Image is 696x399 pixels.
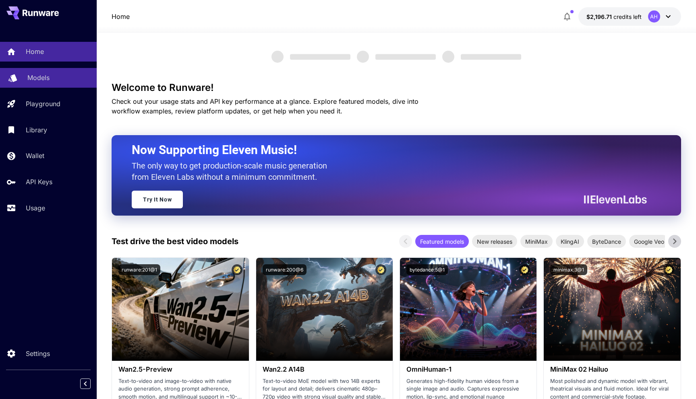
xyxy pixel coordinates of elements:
[132,142,641,158] h2: Now Supporting Eleven Music!
[112,12,130,21] nav: breadcrumb
[550,264,587,275] button: minimax:3@1
[613,13,642,20] span: credits left
[406,366,530,373] h3: OmniHuman‑1
[520,237,553,246] span: MiniMax
[406,264,448,275] button: bytedance:5@1
[80,378,91,389] button: Collapse sidebar
[26,125,47,135] p: Library
[556,237,584,246] span: KlingAI
[27,73,50,82] p: Models
[26,99,60,109] p: Playground
[578,7,681,26] button: $2,196.71336AH
[520,235,553,248] div: MiniMax
[86,376,97,391] div: Collapse sidebar
[550,366,674,373] h3: MiniMax 02 Hailuo
[26,349,50,358] p: Settings
[586,12,642,21] div: $2,196.71336
[556,235,584,248] div: KlingAI
[232,264,242,275] button: Certified Model – Vetted for best performance and includes a commercial license.
[648,10,660,23] div: AH
[472,237,517,246] span: New releases
[26,203,45,213] p: Usage
[519,264,530,275] button: Certified Model – Vetted for best performance and includes a commercial license.
[587,235,626,248] div: ByteDance
[112,258,249,361] img: alt
[118,366,242,373] h3: Wan2.5-Preview
[586,13,613,20] span: $2,196.71
[375,264,386,275] button: Certified Model – Vetted for best performance and includes a commercial license.
[26,47,44,56] p: Home
[663,264,674,275] button: Certified Model – Vetted for best performance and includes a commercial license.
[629,235,669,248] div: Google Veo
[132,191,183,208] a: Try It Now
[415,237,469,246] span: Featured models
[26,151,44,160] p: Wallet
[256,258,393,361] img: alt
[263,366,386,373] h3: Wan2.2 A14B
[587,237,626,246] span: ByteDance
[263,264,307,275] button: runware:200@6
[132,160,333,183] p: The only way to get production-scale music generation from Eleven Labs without a minimum commitment.
[112,97,418,115] span: Check out your usage stats and API key performance at a glance. Explore featured models, dive int...
[112,235,238,247] p: Test drive the best video models
[629,237,669,246] span: Google Veo
[112,82,681,93] h3: Welcome to Runware!
[118,264,160,275] button: runware:201@1
[112,12,130,21] a: Home
[26,177,52,187] p: API Keys
[544,258,680,361] img: alt
[400,258,536,361] img: alt
[472,235,517,248] div: New releases
[415,235,469,248] div: Featured models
